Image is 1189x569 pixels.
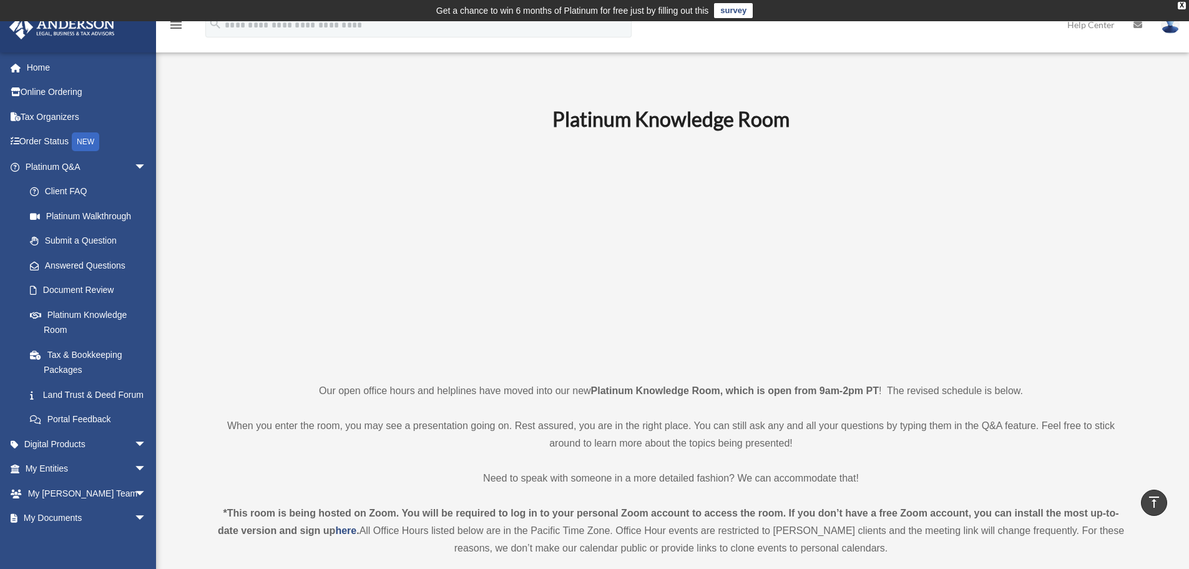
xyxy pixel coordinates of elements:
[591,385,879,396] strong: Platinum Knowledge Room, which is open from 9am-2pm PT
[134,481,159,507] span: arrow_drop_down
[714,3,753,18] a: survey
[1147,495,1162,510] i: vertical_align_top
[17,382,165,407] a: Land Trust & Deed Forum
[9,80,165,105] a: Online Ordering
[17,407,165,432] a: Portal Feedback
[214,505,1128,557] div: All Office Hours listed below are in the Pacific Time Zone. Office Hour events are restricted to ...
[9,457,165,482] a: My Entitiesarrow_drop_down
[6,15,119,39] img: Anderson Advisors Platinum Portal
[9,432,165,457] a: Digital Productsarrow_drop_down
[9,55,165,80] a: Home
[214,382,1128,400] p: Our open office hours and helplines have moved into our new ! The revised schedule is below.
[9,506,165,531] a: My Documentsarrow_drop_down
[484,148,858,359] iframe: 231110_Toby_KnowledgeRoom
[1161,16,1180,34] img: User Pic
[9,104,165,129] a: Tax Organizers
[134,457,159,482] span: arrow_drop_down
[552,107,790,131] b: Platinum Knowledge Room
[335,525,356,536] a: here
[356,525,359,536] strong: .
[1141,490,1167,516] a: vertical_align_top
[134,154,159,180] span: arrow_drop_down
[17,253,165,278] a: Answered Questions
[72,132,99,151] div: NEW
[17,278,165,303] a: Document Review
[17,179,165,204] a: Client FAQ
[17,342,165,382] a: Tax & Bookkeeping Packages
[17,302,159,342] a: Platinum Knowledge Room
[218,508,1119,536] strong: *This room is being hosted on Zoom. You will be required to log in to your personal Zoom account ...
[9,481,165,506] a: My [PERSON_NAME] Teamarrow_drop_down
[169,22,183,32] a: menu
[9,129,165,155] a: Order StatusNEW
[169,17,183,32] i: menu
[134,432,159,457] span: arrow_drop_down
[214,470,1128,487] p: Need to speak with someone in a more detailed fashion? We can accommodate that!
[1178,2,1186,9] div: close
[17,229,165,254] a: Submit a Question
[214,417,1128,452] p: When you enter the room, you may see a presentation going on. Rest assured, you are in the right ...
[134,506,159,532] span: arrow_drop_down
[208,17,222,31] i: search
[17,204,165,229] a: Platinum Walkthrough
[436,3,709,18] div: Get a chance to win 6 months of Platinum for free just by filling out this
[9,154,165,179] a: Platinum Q&Aarrow_drop_down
